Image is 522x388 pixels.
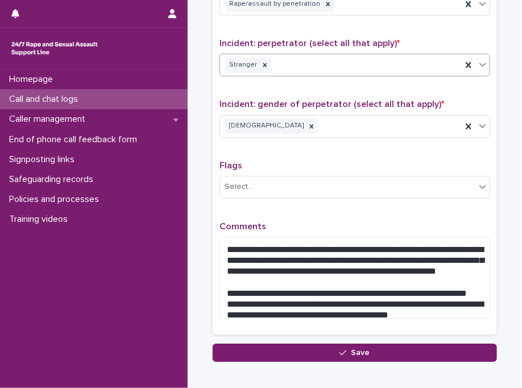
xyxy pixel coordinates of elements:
p: Policies and processes [5,194,108,205]
p: End of phone call feedback form [5,134,146,145]
p: Training videos [5,214,77,225]
span: Save [351,349,370,357]
span: Comments [219,222,266,231]
button: Save [213,344,497,362]
span: Incident: gender of perpetrator (select all that apply) [219,100,444,109]
p: Signposting links [5,154,84,165]
p: Caller management [5,114,94,125]
p: Call and chat logs [5,94,87,105]
div: [DEMOGRAPHIC_DATA] [226,118,305,134]
img: rhQMoQhaT3yELyF149Cw [9,37,100,60]
div: Stranger [226,57,259,73]
div: Select... [225,181,253,193]
p: Safeguarding records [5,174,102,185]
p: Homepage [5,74,62,85]
span: Flags [219,161,242,170]
span: Incident: perpetrator (select all that apply) [219,39,400,48]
